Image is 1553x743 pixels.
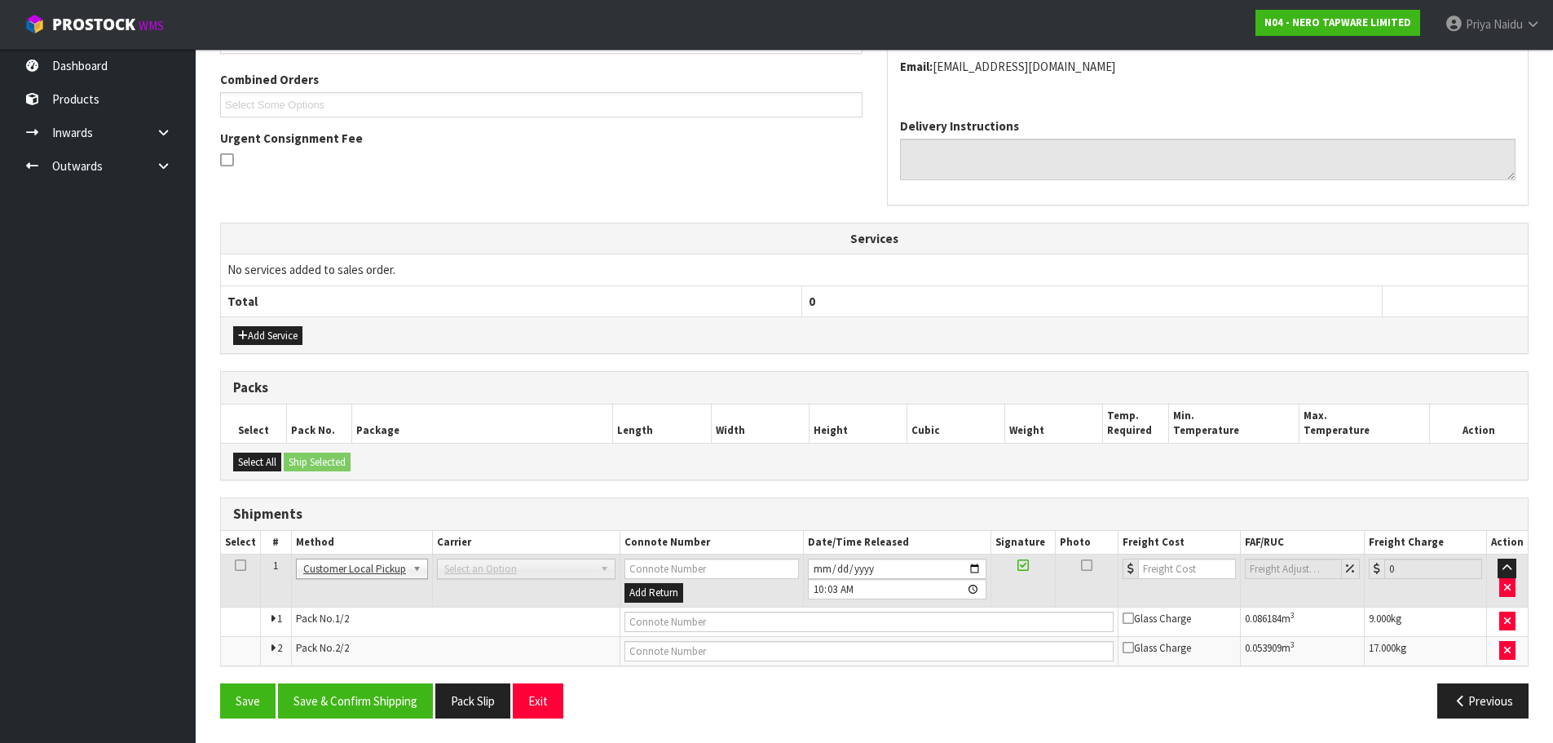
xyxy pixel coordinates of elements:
button: Add Service [233,326,302,346]
span: 2 [277,641,282,655]
th: Max. Temperature [1299,405,1429,443]
span: 0 [809,294,815,309]
img: cube-alt.png [24,14,45,34]
span: ProStock [52,14,135,35]
a: N04 - NERO TAPWARE LIMITED [1255,10,1420,36]
span: Glass Charge [1123,641,1191,655]
input: Freight Cost [1138,559,1236,579]
th: Length [613,405,711,443]
td: Pack No. [291,636,620,666]
th: Temp. Required [1103,405,1168,443]
input: Freight Charge [1384,559,1482,579]
th: Min. Temperature [1168,405,1299,443]
sup: 3 [1290,639,1295,650]
button: Previous [1437,683,1529,719]
span: 2/2 [335,641,349,655]
th: FAF/RUC [1241,531,1365,555]
th: Select [221,405,286,443]
input: Connote Number [624,612,1114,632]
strong: N04 - NERO TAPWARE LIMITED [1264,15,1411,29]
span: 17.000 [1369,641,1396,655]
th: Method [291,531,432,555]
th: Date/Time Released [804,531,990,555]
th: Carrier [432,531,620,555]
th: Select [221,531,261,555]
button: Save & Confirm Shipping [278,683,433,719]
button: Save [220,683,276,719]
label: Delivery Instructions [900,117,1019,135]
th: Services [221,223,1528,254]
td: kg [1364,636,1486,666]
th: Width [711,405,809,443]
span: 1 [273,559,278,573]
span: 9.000 [1369,612,1391,626]
td: Pack No. [291,607,620,636]
span: Glass Charge [1123,612,1191,626]
th: Total [221,285,801,316]
th: # [261,531,292,555]
td: m [1241,607,1365,636]
span: 1 [277,612,282,626]
input: Connote Number [624,641,1114,661]
h3: Packs [233,380,1515,396]
address: [EMAIL_ADDRESS][DOMAIN_NAME] [900,58,1516,75]
button: Ship Selected [284,453,351,472]
th: Signature [990,531,1055,555]
th: Connote Number [620,531,804,555]
span: Customer Local Pickup [303,559,406,579]
th: Weight [1005,405,1103,443]
button: Pack Slip [435,683,510,719]
th: Freight Cost [1118,531,1241,555]
th: Photo [1055,531,1118,555]
th: Cubic [907,405,1005,443]
th: Freight Charge [1364,531,1486,555]
small: WMS [139,18,164,33]
span: Naidu [1493,16,1523,32]
th: Package [351,405,613,443]
h3: Shipments [233,506,1515,522]
input: Freight Adjustment [1245,559,1342,579]
th: Action [1430,405,1528,443]
label: Combined Orders [220,71,319,88]
sup: 3 [1290,610,1295,621]
strong: email [900,59,933,74]
th: Height [809,405,907,443]
input: Connote Number [624,559,799,579]
th: Action [1486,531,1528,555]
span: Priya [1466,16,1491,32]
td: kg [1364,607,1486,636]
button: Exit [513,683,563,719]
span: 0.086184 [1245,612,1282,626]
button: Select All [233,453,281,472]
span: 0.053909 [1245,641,1282,655]
span: 1/2 [335,612,349,626]
label: Urgent Consignment Fee [220,130,363,147]
button: Add Return [624,583,683,603]
span: Select an Option [444,559,593,579]
td: No services added to sales order. [221,254,1528,285]
th: Pack No. [286,405,351,443]
td: m [1241,636,1365,666]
